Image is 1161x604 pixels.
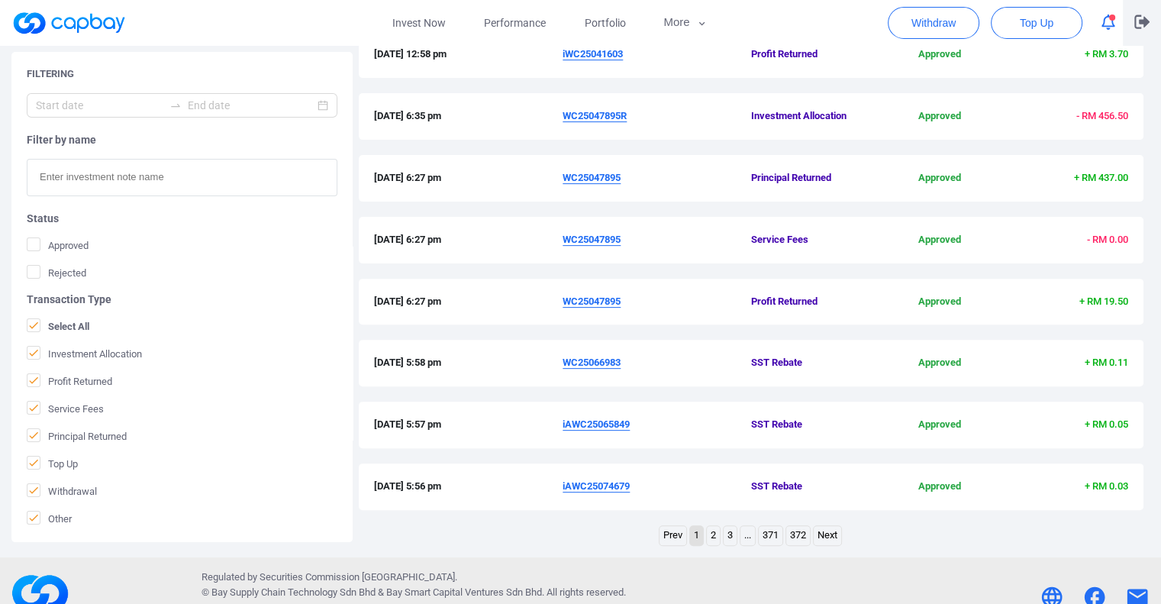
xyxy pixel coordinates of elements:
[751,479,877,495] span: SST Rebate
[563,296,621,307] u: WC25047895
[484,15,546,31] span: Performance
[751,170,877,186] span: Principal Returned
[27,346,142,361] span: Investment Allocation
[27,373,112,389] span: Profit Returned
[563,418,630,430] u: iAWC25065849
[877,355,1003,371] span: Approved
[740,526,755,545] a: ...
[690,526,703,545] a: Page 1 is your current page
[27,159,337,196] input: Enter investment note name
[27,483,97,499] span: Withdrawal
[169,99,182,111] span: to
[27,401,104,416] span: Service Fees
[707,526,720,545] a: Page 2
[27,67,74,81] h5: Filtering
[1085,418,1128,430] span: + RM 0.05
[1074,172,1128,183] span: + RM 437.00
[660,526,686,545] a: Previous page
[374,232,563,248] span: [DATE] 6:27 pm
[1085,480,1128,492] span: + RM 0.03
[36,97,163,114] input: Start date
[1085,48,1128,60] span: + RM 3.70
[27,265,86,280] span: Rejected
[751,108,877,124] span: Investment Allocation
[563,480,630,492] u: iAWC25074679
[759,526,782,545] a: Page 371
[584,15,625,31] span: Portfolio
[563,110,627,121] u: WC25047895R
[563,172,621,183] u: WC25047895
[877,479,1003,495] span: Approved
[374,170,563,186] span: [DATE] 6:27 pm
[563,234,621,245] u: WC25047895
[724,526,737,545] a: Page 3
[1079,296,1128,307] span: + RM 19.50
[374,355,563,371] span: [DATE] 5:58 pm
[169,99,182,111] span: swap-right
[27,292,337,306] h5: Transaction Type
[563,48,623,60] u: iWC25041603
[751,47,877,63] span: Profit Returned
[877,47,1003,63] span: Approved
[814,526,841,545] a: Next page
[27,318,89,334] span: Select All
[1085,357,1128,368] span: + RM 0.11
[374,47,563,63] span: [DATE] 12:58 pm
[786,526,810,545] a: Page 372
[27,511,72,526] span: Other
[991,7,1082,39] button: Top Up
[751,355,877,371] span: SST Rebate
[188,97,315,114] input: End date
[877,232,1003,248] span: Approved
[27,456,78,471] span: Top Up
[751,417,877,433] span: SST Rebate
[1020,15,1053,31] span: Top Up
[877,417,1003,433] span: Approved
[27,428,127,444] span: Principal Returned
[27,133,337,147] h5: Filter by name
[374,417,563,433] span: [DATE] 5:57 pm
[877,170,1003,186] span: Approved
[374,294,563,310] span: [DATE] 6:27 pm
[374,479,563,495] span: [DATE] 5:56 pm
[751,294,877,310] span: Profit Returned
[1076,110,1128,121] span: - RM 456.50
[563,357,621,368] u: WC25066983
[888,7,979,39] button: Withdraw
[27,212,337,225] h5: Status
[27,237,89,253] span: Approved
[751,232,877,248] span: Service Fees
[877,294,1003,310] span: Approved
[1087,234,1128,245] span: - RM 0.00
[877,108,1003,124] span: Approved
[386,586,542,598] span: Bay Smart Capital Ventures Sdn Bhd
[374,108,563,124] span: [DATE] 6:35 pm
